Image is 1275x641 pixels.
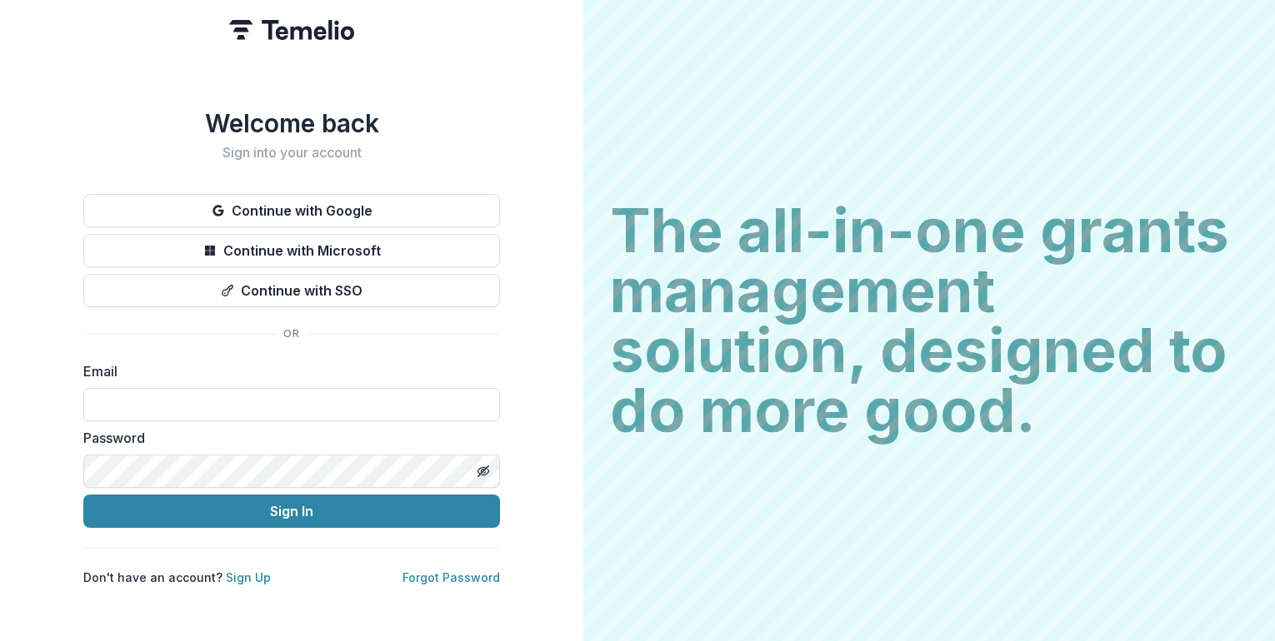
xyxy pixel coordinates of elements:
h1: Welcome back [83,108,500,138]
h2: Sign into your account [83,145,500,161]
label: Password [83,428,490,448]
button: Toggle password visibility [470,458,497,484]
button: Sign In [83,494,500,528]
button: Continue with Google [83,194,500,227]
button: Continue with Microsoft [83,234,500,267]
p: Don't have an account? [83,569,271,586]
label: Email [83,361,490,381]
a: Forgot Password [402,570,500,584]
a: Sign Up [226,570,271,584]
img: Temelio [229,20,354,40]
button: Continue with SSO [83,274,500,307]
